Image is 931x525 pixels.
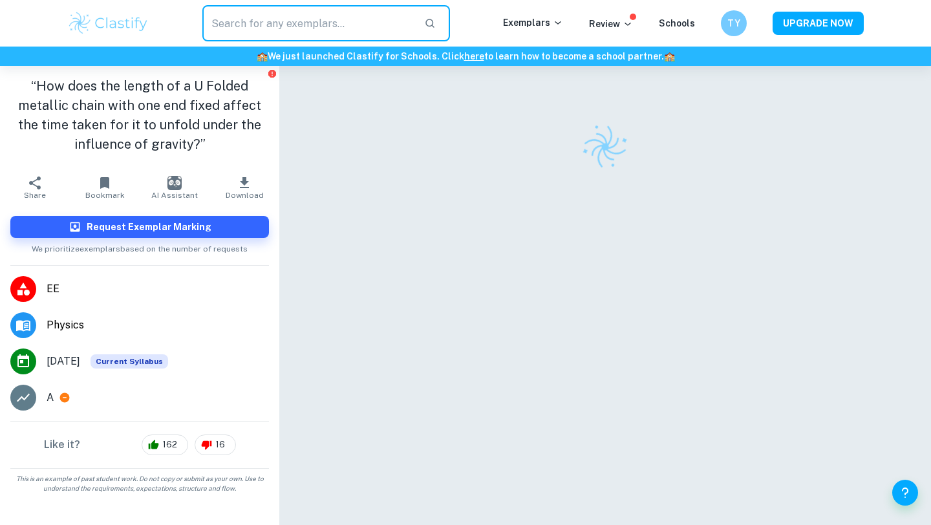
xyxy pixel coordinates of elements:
[664,51,675,61] span: 🏫
[503,16,563,30] p: Exemplars
[47,390,54,405] p: A
[47,317,269,333] span: Physics
[10,76,269,154] h1: “How does the length of a U Folded metallic chain with one end fixed affect the time taken for it...
[155,438,184,451] span: 162
[47,354,80,369] span: [DATE]
[202,5,414,41] input: Search for any exemplars...
[659,18,695,28] a: Schools
[3,49,928,63] h6: We just launched Clastify for Schools. Click to learn how to become a school partner.
[47,281,269,297] span: EE
[167,176,182,190] img: AI Assistant
[91,354,168,369] div: This exemplar is based on the current syllabus. Feel free to refer to it for inspiration/ideas wh...
[44,437,80,453] h6: Like it?
[267,69,277,78] button: Report issue
[91,354,168,369] span: Current Syllabus
[5,474,274,493] span: This is an example of past student work. Do not copy or submit as your own. Use to understand the...
[142,434,188,455] div: 162
[721,10,747,36] button: TY
[10,216,269,238] button: Request Exemplar Marking
[892,480,918,506] button: Help and Feedback
[209,169,279,206] button: Download
[87,220,211,234] h6: Request Exemplar Marking
[85,191,125,200] span: Bookmark
[70,169,140,206] button: Bookmark
[32,238,248,255] span: We prioritize exemplars based on the number of requests
[257,51,268,61] span: 🏫
[226,191,264,200] span: Download
[589,17,633,31] p: Review
[727,16,742,30] h6: TY
[208,438,232,451] span: 16
[24,191,46,200] span: Share
[67,10,149,36] img: Clastify logo
[575,116,635,177] img: Clastify logo
[464,51,484,61] a: here
[773,12,864,35] button: UPGRADE NOW
[151,191,198,200] span: AI Assistant
[195,434,236,455] div: 16
[140,169,209,206] button: AI Assistant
